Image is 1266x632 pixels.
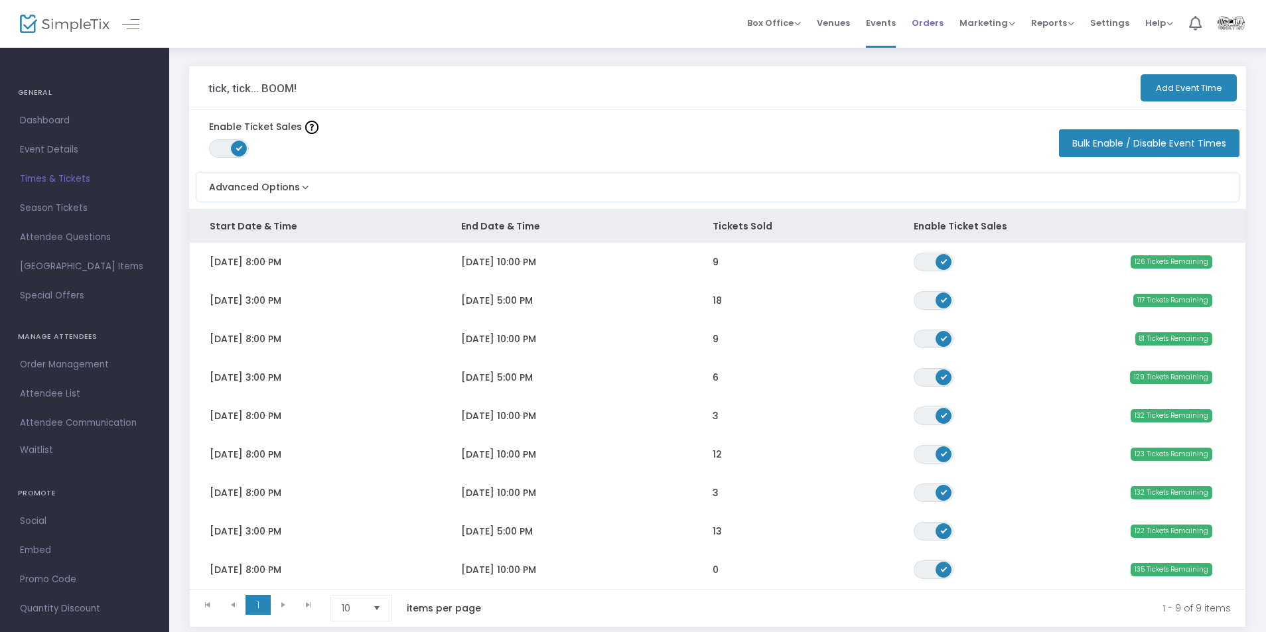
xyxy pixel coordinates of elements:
span: 10 [342,601,362,615]
span: Venues [817,6,850,40]
span: 132 Tickets Remaining [1131,486,1212,499]
span: [DATE] 8:00 PM [210,332,281,346]
span: ON [940,565,947,572]
span: Page 1 [246,595,271,615]
span: 9 [713,332,719,346]
span: Order Management [20,356,149,373]
button: Advanced Options [196,172,312,194]
span: [DATE] 10:00 PM [461,332,536,346]
span: 0 [713,563,719,576]
span: [DATE] 3:00 PM [210,371,281,384]
span: 13 [713,525,722,538]
span: 123 Tickets Remaining [1131,448,1212,461]
span: ON [236,145,243,151]
span: [DATE] 8:00 PM [210,448,281,461]
span: [DATE] 8:00 PM [210,409,281,422]
span: ON [940,334,947,341]
span: 129 Tickets Remaining [1130,371,1212,384]
span: ON [940,296,947,302]
kendo-pager-info: 1 - 9 of 9 items [509,595,1231,621]
span: Special Offers [20,287,149,304]
span: 126 Tickets Remaining [1131,255,1212,269]
span: Orders [912,6,944,40]
span: Marketing [959,17,1015,29]
span: 18 [713,294,722,307]
span: [GEOGRAPHIC_DATA] Items [20,258,149,275]
span: 9 [713,255,719,269]
span: 12 [713,448,722,461]
span: Reports [1031,17,1074,29]
span: 117 Tickets Remaining [1133,294,1212,307]
span: [DATE] 5:00 PM [461,294,533,307]
span: ON [940,411,947,418]
span: Attendee Questions [20,229,149,246]
span: Attendee List [20,385,149,403]
h3: tick, tick... BOOM! [208,82,297,95]
span: 132 Tickets Remaining [1131,409,1212,422]
span: Season Tickets [20,200,149,217]
span: [DATE] 10:00 PM [461,563,536,576]
label: items per page [407,601,481,615]
span: [DATE] 3:00 PM [210,294,281,307]
span: ON [940,257,947,264]
div: Data table [190,210,1245,589]
span: 81 Tickets Remaining [1135,332,1212,346]
span: 6 [713,371,719,384]
span: ON [940,450,947,456]
span: ON [940,527,947,533]
span: Promo Code [20,571,149,588]
span: 3 [713,409,719,422]
span: [DATE] 10:00 PM [461,486,536,499]
label: Enable Ticket Sales [209,120,318,134]
span: 3 [713,486,719,499]
th: Enable Ticket Sales [894,210,1044,243]
span: ON [940,488,947,495]
span: 122 Tickets Remaining [1131,525,1212,538]
span: Events [866,6,896,40]
span: [DATE] 10:00 PM [461,255,536,269]
button: Bulk Enable / Disable Event Times [1059,129,1239,157]
span: Embed [20,542,149,559]
span: [DATE] 5:00 PM [461,371,533,384]
span: [DATE] 5:00 PM [461,525,533,538]
span: Attendee Communication [20,414,149,432]
span: Help [1145,17,1173,29]
h4: MANAGE ATTENDEES [18,324,151,350]
span: ON [940,373,947,379]
button: Select [368,596,386,621]
span: Box Office [747,17,801,29]
span: Settings [1090,6,1129,40]
span: Event Details [20,141,149,158]
span: Waitlist [20,444,53,457]
span: [DATE] 10:00 PM [461,448,536,461]
button: Add Event Time [1141,74,1237,101]
span: [DATE] 8:00 PM [210,563,281,576]
h4: PROMOTE [18,480,151,507]
span: [DATE] 10:00 PM [461,409,536,422]
th: Tickets Sold [693,210,894,243]
span: [DATE] 8:00 PM [210,255,281,269]
span: Social [20,513,149,530]
span: [DATE] 8:00 PM [210,486,281,499]
span: 135 Tickets Remaining [1131,563,1212,576]
span: Times & Tickets [20,170,149,188]
span: [DATE] 3:00 PM [210,525,281,538]
span: Quantity Discount [20,600,149,617]
img: question-mark [305,121,318,134]
h4: GENERAL [18,80,151,106]
th: End Date & Time [441,210,693,243]
th: Start Date & Time [190,210,441,243]
span: Dashboard [20,112,149,129]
